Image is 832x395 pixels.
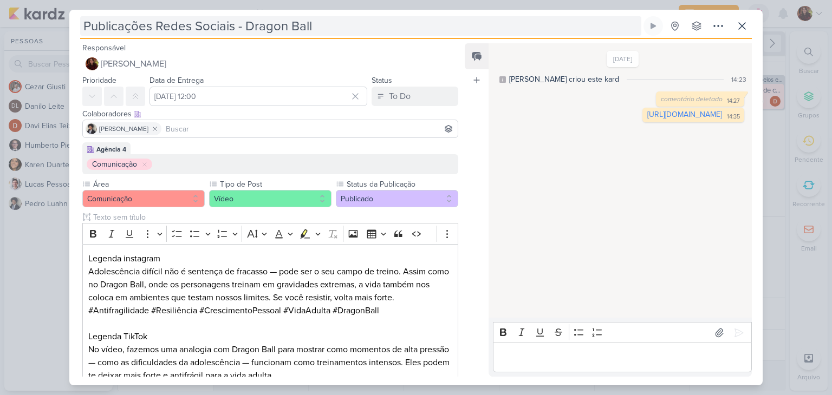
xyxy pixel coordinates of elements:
button: [PERSON_NAME] [82,54,458,74]
a: [URL][DOMAIN_NAME] [647,110,722,119]
div: Colaboradores [82,108,458,120]
div: 14:35 [727,113,740,121]
input: Select a date [149,87,367,106]
div: Comunicação [92,159,137,170]
label: Status [372,76,392,85]
button: To Do [372,87,458,106]
p: Legenda TikTok [88,330,452,343]
button: Publicado [336,190,458,207]
span: comentário deletado [661,95,723,103]
div: To Do [389,90,411,103]
label: Data de Entrega [149,76,204,85]
div: Editor toolbar [82,223,458,244]
input: Texto sem título [91,212,458,223]
input: Kard Sem Título [80,16,641,36]
div: Agência 4 [96,144,126,154]
img: Pedro Luahn Simões [86,123,97,134]
input: Buscar [164,122,456,135]
img: Jaqueline Molina [86,57,99,70]
label: Tipo de Post [219,179,331,190]
label: Área [92,179,205,190]
div: Ligar relógio [649,22,658,30]
div: Editor editing area: main [493,343,752,372]
p: Adolescência difícil não é sentença de fracasso — pode ser o seu campo de treino. Assim como no D... [88,265,452,317]
span: [PERSON_NAME] [101,57,166,70]
div: 14:23 [731,75,746,84]
label: Prioridade [82,76,116,85]
div: Editor toolbar [493,322,752,343]
div: [PERSON_NAME] criou este kard [509,74,619,85]
button: Comunicação [82,190,205,207]
div: 14:27 [727,97,740,106]
p: No vídeo, fazemos uma analogia com Dragon Ball para mostrar como momentos de alta pressão — como ... [88,343,452,382]
label: Responsável [82,43,126,52]
span: [PERSON_NAME] [99,124,148,134]
p: Legenda instagram [88,252,452,265]
label: Status da Publicação [346,179,458,190]
button: Vídeo [209,190,331,207]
